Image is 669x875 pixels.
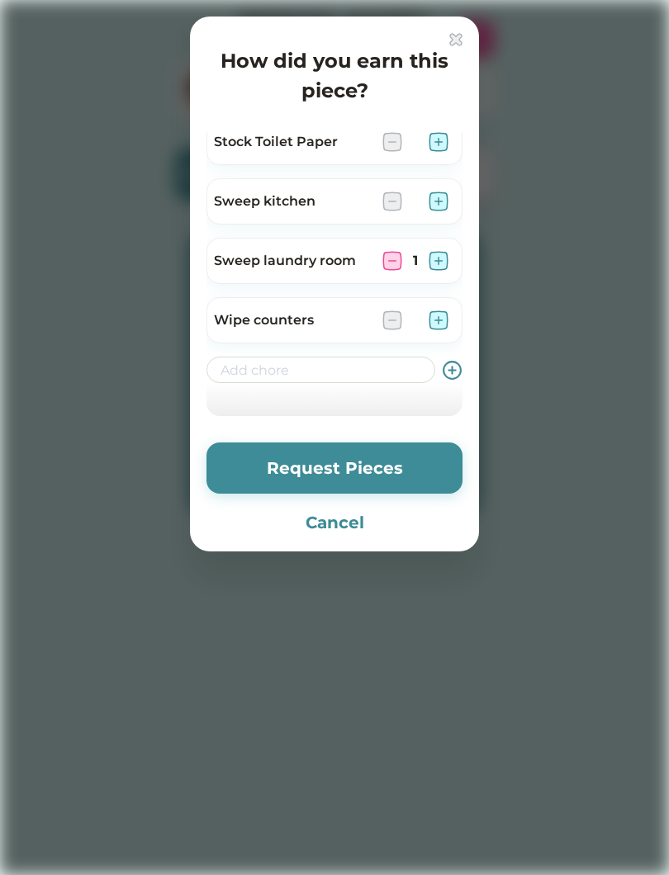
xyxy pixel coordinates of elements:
div: 1 [409,251,422,271]
img: interface-add-square--square-remove-cross-buttons-add-plus-button.svg [429,192,448,211]
div: Wipe counters [214,310,369,330]
img: interface-remove-square--subtract-buttons-remove-add-button-square-delete.svg [382,251,402,271]
input: Add chore [206,357,435,383]
h4: How did you earn this piece? [206,46,463,106]
button: Request Pieces [206,442,463,494]
img: interface-add-square--square-remove-cross-buttons-add-plus-button.svg [429,132,448,152]
img: interface-remove-square--subtract-grey-buttons-remove-add-button-square-delete.svg [382,192,402,211]
img: interface-add-square--square-remove-cross-buttons-add-plus-button.svg [429,251,448,271]
button: Cancel [206,510,463,535]
div: Stock Toilet Paper [214,132,369,152]
div: Sweep kitchen [214,192,369,211]
div: Sweep laundry room [214,251,369,271]
img: interface-delete-2--remove-bold-add-button-buttons-delete.svg [449,33,463,46]
img: interface-add-square--square-remove-cross-buttons-add-plus-button.svg [429,310,448,330]
img: interface-remove-square--subtract-grey-buttons-remove-add-button-square-delete.svg [382,310,402,330]
img: interface-remove-square--subtract-grey-buttons-remove-add-button-square-delete.svg [382,132,402,152]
